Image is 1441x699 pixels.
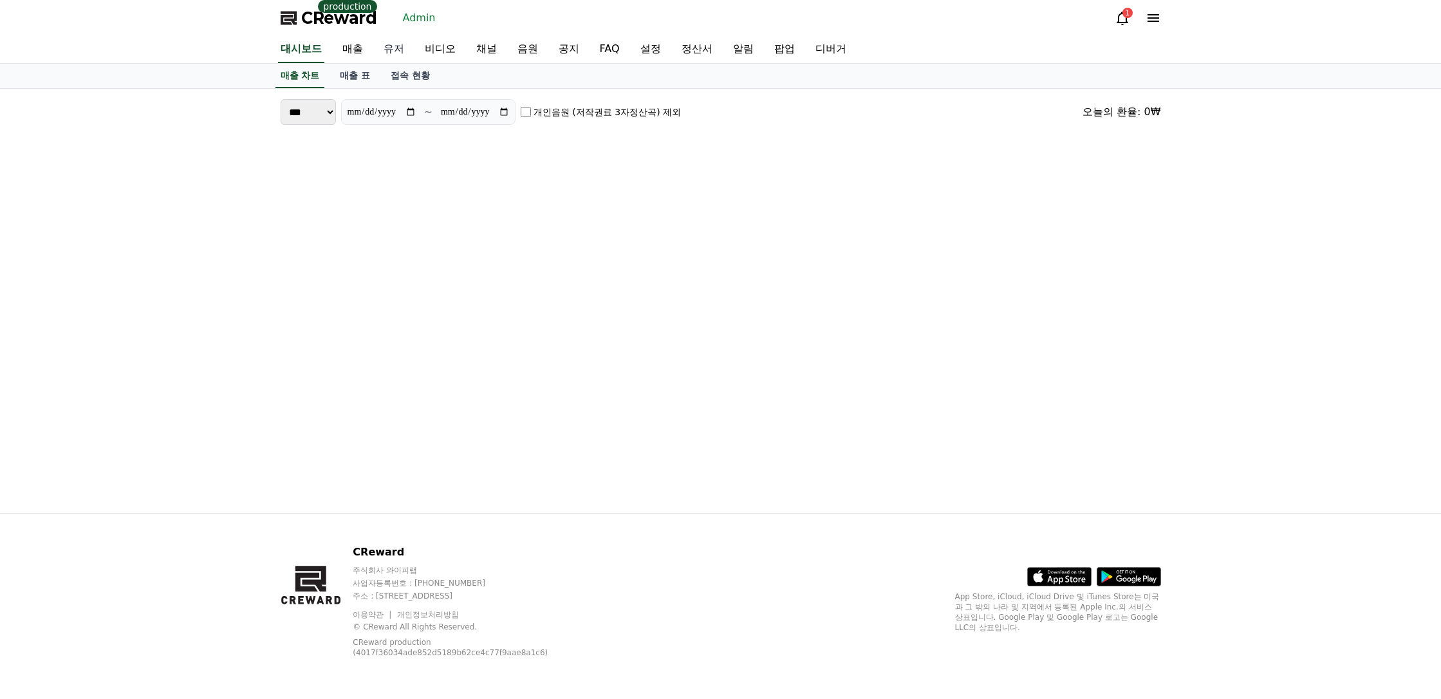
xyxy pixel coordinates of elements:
a: 팝업 [764,36,805,63]
a: 매출 차트 [275,64,325,88]
a: Admin [398,8,441,28]
p: 주소 : [STREET_ADDRESS] [353,591,579,601]
a: 매출 표 [330,64,380,88]
a: Settings [166,408,247,440]
a: 대시보드 [278,36,324,63]
a: 음원 [507,36,548,63]
p: App Store, iCloud, iCloud Drive 및 iTunes Store는 미국과 그 밖의 나라 및 지역에서 등록된 Apple Inc.의 서비스 상표입니다. Goo... [955,592,1161,633]
a: 정산서 [671,36,723,63]
a: 디버거 [805,36,857,63]
p: © CReward All Rights Reserved. [353,622,579,632]
a: 공지 [548,36,590,63]
span: CReward [301,8,377,28]
a: FAQ [590,36,630,63]
span: Settings [191,427,222,438]
a: Messages [85,408,166,440]
a: 개인정보처리방침 [397,610,459,619]
a: 접속 현황 [380,64,440,88]
a: 설정 [630,36,671,63]
p: 주식회사 와이피랩 [353,565,579,575]
p: CReward production (4017f36034ade852d5189b62ce4c77f9aae8a1c6) [353,637,559,658]
p: CReward [353,545,579,560]
a: 이용약관 [353,610,393,619]
a: 알림 [723,36,764,63]
p: ~ [424,104,432,120]
a: 유저 [373,36,414,63]
span: Messages [107,428,145,438]
a: 채널 [466,36,507,63]
div: 오늘의 환율: 0₩ [1083,104,1161,120]
p: 사업자등록번호 : [PHONE_NUMBER] [353,578,579,588]
a: 비디오 [414,36,466,63]
label: 개인음원 (저작권료 3자정산곡) 제외 [534,106,681,118]
div: 1 [1122,8,1133,18]
span: Home [33,427,55,438]
a: Home [4,408,85,440]
a: 1 [1115,10,1130,26]
a: 매출 [332,36,373,63]
a: CReward [281,8,377,28]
